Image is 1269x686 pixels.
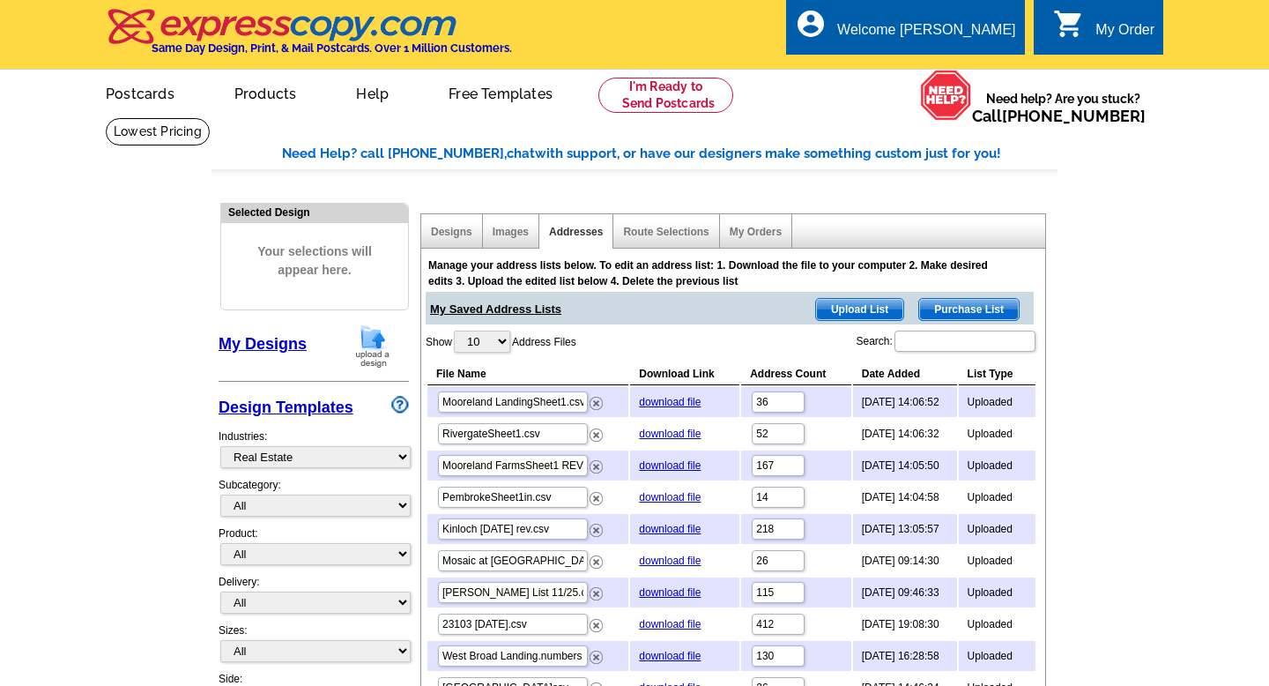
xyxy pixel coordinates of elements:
iframe: LiveChat chat widget [1021,630,1269,686]
img: upload-design [350,324,396,369]
a: Remove this list [590,488,603,501]
img: delete.png [590,397,603,410]
div: Delivery: [219,574,409,623]
td: [DATE] 14:05:50 [853,451,957,481]
a: Design Templates [219,399,353,416]
a: Remove this list [590,457,603,469]
img: help [920,70,972,121]
i: account_circle [795,8,827,40]
td: [DATE] 09:46:33 [853,578,957,608]
td: Uploaded [959,578,1035,608]
span: Call [972,107,1146,125]
a: Free Templates [420,71,581,113]
td: [DATE] 09:14:30 [853,546,957,576]
a: My Orders [730,226,782,238]
div: Selected Design [221,204,408,220]
a: Remove this list [590,552,603,564]
th: Download Link [630,363,739,385]
div: My Order [1095,22,1154,47]
td: [DATE] 14:04:58 [853,482,957,512]
div: Industries: [219,420,409,477]
td: [DATE] 14:06:52 [853,387,957,417]
td: Uploaded [959,419,1035,449]
a: [PHONE_NUMBER] [1002,107,1146,125]
a: Remove this list [590,615,603,628]
a: download file [639,586,701,599]
select: ShowAddress Files [454,331,510,353]
span: My Saved Address Lists [430,292,561,318]
td: Uploaded [959,641,1035,671]
td: Uploaded [959,514,1035,544]
a: Images [493,226,529,238]
a: download file [639,555,701,567]
a: Designs [431,226,472,238]
a: shopping_cart My Order [1053,19,1154,41]
div: Need Help? call [PHONE_NUMBER], with support, or have our designers make something custom just fo... [282,144,1057,164]
span: Your selections will appear here. [234,225,395,297]
a: download file [639,428,701,440]
span: Purchase List [919,299,1019,320]
a: download file [639,396,701,408]
td: Uploaded [959,451,1035,481]
th: Address Count [741,363,851,385]
img: delete.png [590,651,603,664]
i: shopping_cart [1053,8,1085,40]
img: delete.png [590,492,603,505]
span: chat [507,145,535,161]
td: [DATE] 19:08:30 [853,609,957,639]
label: Search: [856,329,1036,354]
td: Uploaded [959,609,1035,639]
a: Remove this list [590,584,603,596]
label: Show Address Files [426,329,576,354]
td: Uploaded [959,482,1035,512]
a: Postcards [78,71,203,113]
td: [DATE] 16:28:58 [853,641,957,671]
td: [DATE] 14:06:32 [853,419,957,449]
span: Upload List [816,299,903,320]
a: Same Day Design, Print, & Mail Postcards. Over 1 Million Customers. [106,21,512,55]
img: delete.png [590,587,603,600]
a: Remove this list [590,647,603,660]
th: File Name [427,363,628,385]
a: Remove this list [590,425,603,437]
th: Date Added [853,363,957,385]
a: download file [639,491,701,503]
img: design-wizard-help-icon.png [391,396,409,414]
td: Uploaded [959,546,1035,576]
img: delete.png [590,556,603,569]
a: My Designs [219,335,307,353]
a: download file [639,523,701,535]
h4: Same Day Design, Print, & Mail Postcards. Over 1 Million Customers. [152,41,512,55]
div: Manage your address lists below. To edit an address list: 1. Download the file to your computer 2... [428,257,1001,289]
div: Welcome [PERSON_NAME] [837,22,1015,47]
td: Uploaded [959,387,1035,417]
a: Remove this list [590,393,603,406]
img: delete.png [590,524,603,537]
input: Search: [894,331,1035,352]
th: List Type [959,363,1035,385]
div: Sizes: [219,623,409,671]
a: Help [328,71,417,113]
a: Remove this list [590,520,603,533]
img: delete.png [590,429,603,442]
img: delete.png [590,619,603,632]
img: delete.png [590,460,603,473]
a: download file [639,618,701,630]
a: Products [206,71,325,113]
td: [DATE] 13:05:57 [853,514,957,544]
a: download file [639,459,701,472]
a: Route Selections [623,226,709,238]
div: Subcategory: [219,477,409,526]
div: Product: [219,526,409,574]
a: Addresses [549,226,603,238]
span: Need help? Are you stuck? [972,90,1154,125]
a: download file [639,650,701,662]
